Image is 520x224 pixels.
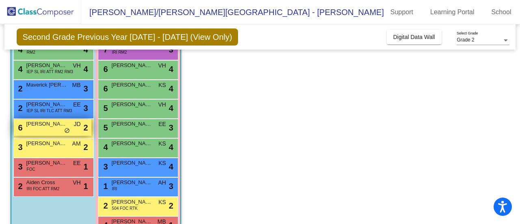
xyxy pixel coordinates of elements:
[64,128,70,134] span: do_not_disturb_alt
[83,122,88,134] span: 2
[16,123,23,132] span: 6
[26,120,67,128] span: [PERSON_NAME]
[27,186,60,192] span: IRI FOC ATT RM2
[27,49,35,55] span: RM2
[387,30,442,44] button: Digital Data Wall
[169,180,173,192] span: 3
[26,178,67,187] span: Aiden Cross
[16,182,23,191] span: 2
[83,102,88,114] span: 3
[73,61,80,70] span: VH
[424,6,481,19] a: Learning Portal
[26,81,67,89] span: Maverick [PERSON_NAME]
[83,83,88,95] span: 3
[102,201,108,210] span: 2
[169,102,173,114] span: 4
[26,159,67,167] span: [PERSON_NAME]
[16,45,23,54] span: 4
[81,6,384,19] span: [PERSON_NAME]/[PERSON_NAME][GEOGRAPHIC_DATA] - [PERSON_NAME]
[83,161,88,173] span: 1
[112,49,127,55] span: IRI RM2
[17,28,238,46] span: Second Grade Previous Year [DATE] - [DATE] (View Only)
[112,81,152,89] span: [PERSON_NAME]
[485,6,518,19] a: School
[26,139,67,148] span: [PERSON_NAME]
[158,159,166,167] span: KS
[158,139,166,148] span: KS
[457,37,474,43] span: Grade 2
[112,205,138,211] span: 504 FOC RTK
[169,43,173,56] span: 3
[112,178,152,187] span: [PERSON_NAME]
[112,186,117,192] span: IRI
[169,161,173,173] span: 4
[83,180,88,192] span: 1
[158,120,166,128] span: EE
[102,123,108,132] span: 5
[83,63,88,75] span: 4
[73,178,80,187] span: VH
[26,100,67,109] span: [PERSON_NAME]
[169,83,173,95] span: 4
[16,162,23,171] span: 3
[112,120,152,128] span: [PERSON_NAME]
[83,141,88,153] span: 2
[16,65,23,74] span: 4
[112,159,152,167] span: [PERSON_NAME]
[74,120,80,128] span: JD
[16,143,23,152] span: 3
[73,159,81,167] span: EE
[102,182,108,191] span: 1
[72,81,81,89] span: MB
[169,141,173,153] span: 4
[384,6,420,19] a: Support
[169,63,173,75] span: 4
[169,200,173,212] span: 2
[16,104,23,113] span: 2
[158,198,166,207] span: KS
[83,43,88,56] span: 4
[112,61,152,70] span: [PERSON_NAME]
[158,100,166,109] span: VH
[169,122,173,134] span: 3
[73,100,81,109] span: EE
[102,143,108,152] span: 4
[102,45,108,54] span: 7
[158,81,166,89] span: KS
[27,166,35,172] span: FOC
[26,61,67,70] span: [PERSON_NAME]
[112,139,152,148] span: [PERSON_NAME]
[393,34,435,40] span: Digital Data Wall
[112,100,152,109] span: [PERSON_NAME]
[16,84,23,93] span: 2
[102,84,108,93] span: 6
[158,61,166,70] span: VH
[112,198,152,206] span: [PERSON_NAME]
[27,108,72,114] span: IEP SL IRI TLC ATT RM3
[158,178,166,187] span: AH
[102,104,108,113] span: 5
[27,69,73,75] span: IEP SL IRI ATT RM2 RM3
[102,162,108,171] span: 3
[102,65,108,74] span: 6
[72,139,81,148] span: AM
